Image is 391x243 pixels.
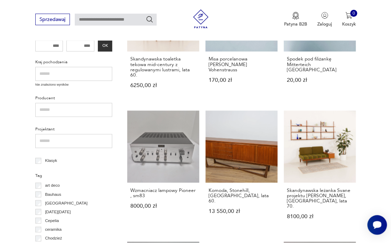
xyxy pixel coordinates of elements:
[35,14,70,25] button: Sprzedawaj
[130,56,196,78] h3: Skandynawska toaletka tekowa mid-century z regulowanymi lustrami, lata 60.
[317,12,332,27] button: Zaloguj
[321,12,328,19] img: Ikonka użytkownika
[284,12,307,27] a: Ikona medaluPatyna B2B
[130,203,196,209] p: 8000,00 zł
[189,9,212,28] img: Patyna - sklep z meblami i dekoracjami vintage
[35,83,113,87] p: Nie znaleziono wyników
[45,235,62,242] p: Chodzież
[146,15,153,23] button: Szukaj
[35,126,113,133] p: Projektant
[45,200,88,207] p: [GEOGRAPHIC_DATA]
[208,188,275,204] h3: Komoda, Stonehill, [GEOGRAPHIC_DATA], lata 60.
[287,214,353,219] p: 8100,00 zł
[367,215,387,235] iframe: Smartsupp widget button
[284,21,307,27] p: Patyna B2B
[45,217,59,224] p: Cepelia
[208,209,275,214] p: 13 550,00 zł
[342,21,356,27] p: Koszyk
[317,21,332,27] p: Zaloguj
[345,12,352,19] img: Ikona koszyka
[208,78,275,83] p: 170,00 zł
[35,172,113,179] p: Tag
[342,12,356,27] button: 0Koszyk
[287,56,353,72] h3: Spodek pod filiżankę Mitterteich [GEOGRAPHIC_DATA]
[205,110,277,231] a: Komoda, Stonehill, Wielka Brytania, lata 60.Komoda, Stonehill, [GEOGRAPHIC_DATA], lata 60.13 550,...
[45,226,61,233] p: ceramika
[130,83,196,88] p: 6250,00 zł
[287,78,353,83] p: 20,00 zł
[130,188,196,199] h3: Wzmacniacz lampowy Pioneer , sm83
[98,40,112,51] button: OK
[35,95,113,102] p: Producent
[45,157,57,164] p: Klasyk
[350,10,357,17] div: 0
[284,110,356,231] a: Skandynawska leżanka Svane projektu Igmara Rellinga, Norwegia, lata 70.Skandynawska leżanka Svane...
[35,59,113,66] p: Kraj pochodzenia
[45,191,61,198] p: Bauhaus
[287,188,353,209] h3: Skandynawska leżanka Svane projektu [PERSON_NAME], [GEOGRAPHIC_DATA], lata 70.
[127,110,199,231] a: Wzmacniacz lampowy Pioneer , sm83Wzmacniacz lampowy Pioneer , sm838000,00 zł
[35,18,70,22] a: Sprzedawaj
[45,182,60,189] p: art deco
[45,208,71,215] p: [DATE][DATE]
[208,56,275,72] h3: Misa porcelanowa [PERSON_NAME] Vohenstrauss
[284,12,307,27] button: Patyna B2B
[292,12,299,20] img: Ikona medalu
